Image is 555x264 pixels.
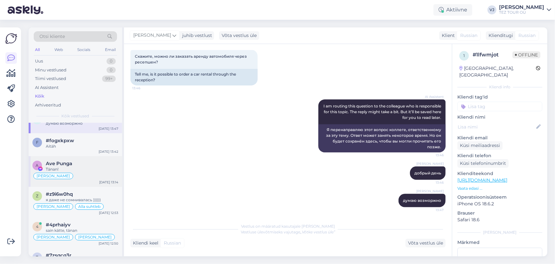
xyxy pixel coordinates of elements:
span: [PERSON_NAME] [416,189,444,194]
span: Otsi kliente [39,33,65,40]
img: Askly Logo [5,33,17,45]
i: „Võtke vestlus üle” [300,230,335,234]
span: Alla suhtleb [78,205,101,209]
span: добрый день [414,171,441,175]
span: Ave Punga [46,161,72,166]
p: iPhone OS 18.6.2 [457,201,542,207]
div: juhib vestlust [180,32,212,39]
div: Tänan! [46,166,118,172]
div: Võta vestlus üle [219,31,259,40]
span: [PERSON_NAME] [133,32,171,39]
div: 99+ [102,76,116,82]
p: Kliendi nimi [457,114,542,121]
div: Kõik [35,93,44,99]
div: sain kätte, tänan [46,228,118,233]
div: 0 [107,58,116,64]
input: Lisa tag [457,102,542,111]
div: Web [53,46,64,54]
div: Küsi telefoninumbrit [457,159,509,168]
span: #7zsqcg3r [46,253,71,258]
div: Arhiveeritud [35,102,61,108]
span: Russian [518,32,536,39]
p: Klienditeekond [457,170,542,177]
div: 0 [107,67,116,73]
p: Kliendi email [457,135,542,141]
span: #4prhaiyv [46,222,71,228]
div: All [34,46,41,54]
span: z [36,194,38,198]
div: Kliendi keel [130,240,158,246]
div: Tiimi vestlused [35,76,66,82]
div: AI Assistent [35,84,59,91]
span: 7 [36,255,38,260]
div: Klient [439,32,455,39]
div: [PERSON_NAME] [499,5,544,10]
span: Kõik vestlused [62,113,89,119]
span: Скажите, можно ли заказать аренду автомобиля через ресепшен? [135,54,248,64]
a: [URL][DOMAIN_NAME] [457,177,507,183]
div: Я перенаправляю этот вопрос коллеге, ответственному за эту тему. Ответ может занять некоторое вре... [318,124,446,152]
div: [GEOGRAPHIC_DATA], [GEOGRAPHIC_DATA] [459,65,536,78]
span: I am routing this question to the colleague who is responsible for this topic. The reply might ta... [323,104,442,120]
div: [DATE] 13:47 [99,126,118,131]
div: Küsi meiliaadressi [457,141,503,150]
p: Safari 18.6 [457,216,542,223]
div: [DATE] 12:53 [99,210,118,215]
span: AI Assistent [420,94,444,99]
div: # 1lfwmjot [473,51,512,59]
span: [PERSON_NAME] [37,205,70,209]
p: Vaata edasi ... [457,186,542,191]
p: Kliendi tag'id [457,94,542,100]
div: Klienditugi [486,32,513,39]
div: Uus [35,58,43,64]
div: [DATE] 13:14 [99,180,118,185]
div: VJ [488,5,496,14]
span: [PERSON_NAME] [37,174,70,178]
div: Tell me, is it possible to order a car rental through the reception? [130,69,258,85]
p: Kliendi telefon [457,152,542,159]
a: [PERSON_NAME]TEZ TOUR OÜ [499,5,551,15]
div: [DATE] 13:42 [99,149,118,154]
div: Minu vestlused [35,67,66,73]
span: Vestluse ülevõtmiseks vajutage [241,230,335,234]
div: TEZ TOUR OÜ [499,10,544,15]
span: 13:46 [420,153,444,158]
span: [PERSON_NAME] [416,161,444,166]
div: думаю возморжно [46,121,118,126]
span: думаю возморжно [403,198,441,203]
input: Lisa nimi [458,123,535,130]
span: 13:46 [420,180,444,185]
span: #z9i6w0hq [46,191,73,197]
span: 13:47 [420,208,444,212]
div: Kliendi info [457,84,542,90]
span: Offline [512,51,540,58]
span: [PERSON_NAME] [78,235,112,239]
span: Vestlus on määratud kasutajale [PERSON_NAME] [241,224,335,229]
span: [PERSON_NAME] [37,235,70,239]
span: 4 [36,224,38,229]
p: Operatsioonisüsteem [457,194,542,201]
span: #fogxkpxw [46,138,74,143]
span: Russian [460,32,477,39]
div: [DATE] 12:50 [99,241,118,246]
div: [PERSON_NAME] [457,230,542,235]
div: Võta vestlus üle [406,239,446,247]
p: Märkmed [457,239,542,246]
span: A [36,163,39,168]
div: я даже не сомнивалась )))))) [46,197,118,203]
span: 1 [463,53,465,58]
div: Aitäh [46,143,118,149]
div: Email [104,46,117,54]
span: Russian [164,240,181,246]
span: f [36,140,38,145]
p: Brauser [457,210,542,216]
div: Socials [76,46,92,54]
span: 13:46 [132,86,156,91]
div: Aktiivne [434,4,472,16]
